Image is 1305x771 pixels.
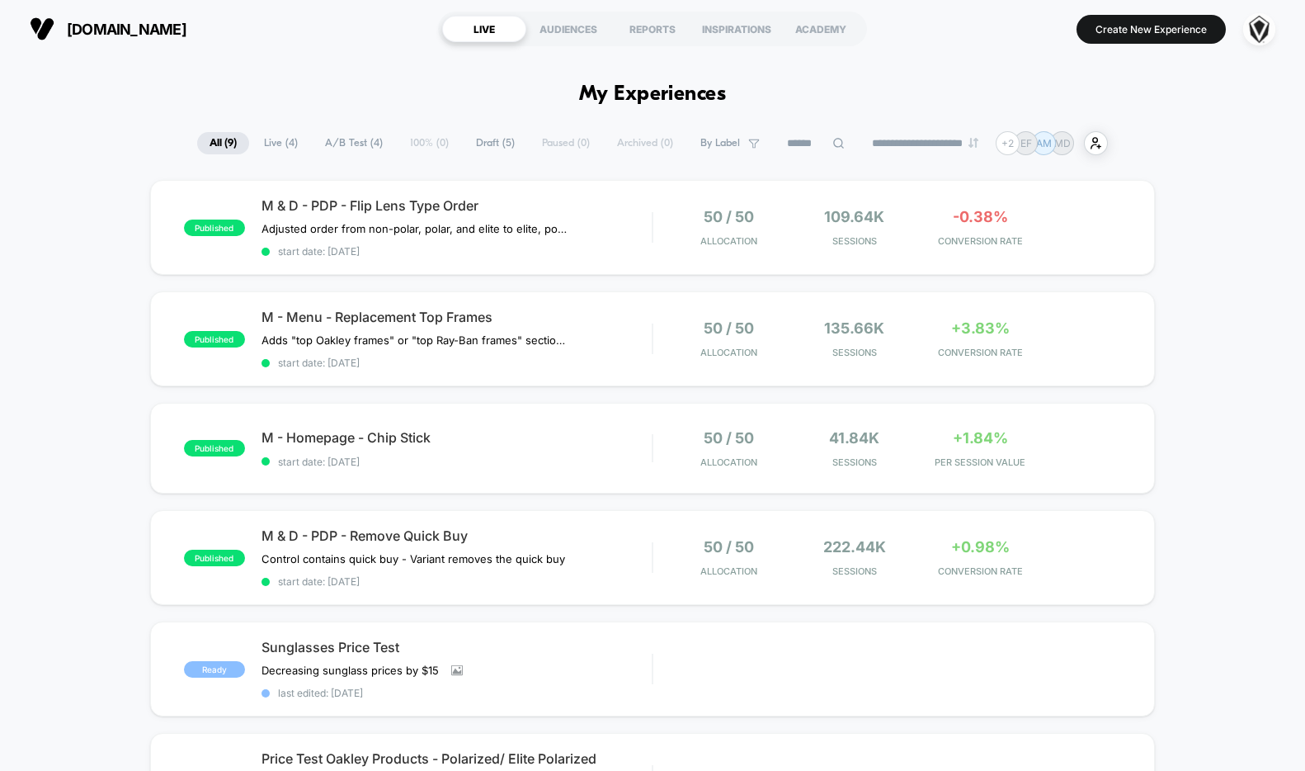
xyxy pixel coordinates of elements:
button: [DOMAIN_NAME] [25,16,191,42]
span: By Label [700,137,740,149]
div: REPORTS [610,16,695,42]
img: Visually logo [30,17,54,41]
span: published [184,220,245,236]
p: AM [1036,137,1052,149]
span: CONVERSION RATE [921,565,1039,577]
button: ppic [1238,12,1280,46]
span: published [184,331,245,348]
span: last edited: [DATE] [261,687,652,699]
span: Sessions [795,235,913,247]
span: PER SESSION VALUE [921,456,1039,468]
span: A/B Test ( 4 ) [313,132,395,154]
div: + 2 [996,131,1020,155]
span: CONVERSION RATE [921,347,1039,358]
span: 222.44k [823,538,886,556]
span: Control contains quick buy - Variant removes the quick buy [261,552,565,565]
span: M & D - PDP - Flip Lens Type Order [261,197,652,214]
span: 41.84k [829,429,879,447]
span: start date: [DATE] [261,575,652,588]
span: Sessions [795,456,913,468]
span: 50 / 50 [704,319,754,337]
span: [DOMAIN_NAME] [67,21,186,38]
span: 109.64k [824,208,884,225]
span: 50 / 50 [704,208,754,225]
span: start date: [DATE] [261,357,652,369]
span: Allocation [700,565,757,577]
span: start date: [DATE] [261,245,652,258]
span: 50 / 50 [704,429,754,447]
span: Allocation [700,456,757,468]
span: CONVERSION RATE [921,235,1039,247]
p: MD [1054,137,1071,149]
div: LIVE [442,16,526,42]
span: Ready [184,661,245,678]
span: Sessions [795,565,913,577]
span: Live ( 4 ) [252,132,310,154]
span: Decreasing sunglass prices by $15 [261,664,439,677]
div: AUDIENCES [526,16,610,42]
span: start date: [DATE] [261,456,652,468]
span: M - Homepage - Chip Stick [261,429,652,446]
span: +0.98% [951,538,1010,556]
span: 50 / 50 [704,538,754,556]
span: M & D - PDP - Remove Quick Buy [261,527,652,544]
span: Price Test Oakley Products - Polarized/ Elite Polarized [261,750,652,767]
span: Allocation [700,347,757,358]
span: Sessions [795,347,913,358]
span: +1.84% [953,429,1008,447]
span: Allocation [700,235,757,247]
div: INSPIRATIONS [695,16,779,42]
span: Adjusted order from non-polar, polar, and elite to elite, polar, and non-polar in variant [261,222,568,235]
span: -0.38% [953,208,1008,225]
span: +3.83% [951,319,1010,337]
span: All ( 9 ) [197,132,249,154]
span: published [184,440,245,456]
span: Adds "top Oakley frames" or "top Ray-Ban frames" section to replacement lenses for Oakley and Ray... [261,333,568,347]
img: ppic [1243,13,1275,45]
p: EF [1020,137,1032,149]
button: Create New Experience [1077,15,1226,44]
span: Sunglasses Price Test [261,639,652,655]
img: end [968,138,978,148]
h1: My Experiences [579,83,727,106]
span: Draft ( 5 ) [464,132,527,154]
div: ACADEMY [779,16,863,42]
span: published [184,550,245,566]
span: M - Menu - Replacement Top Frames [261,309,652,325]
span: 135.66k [824,319,884,337]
